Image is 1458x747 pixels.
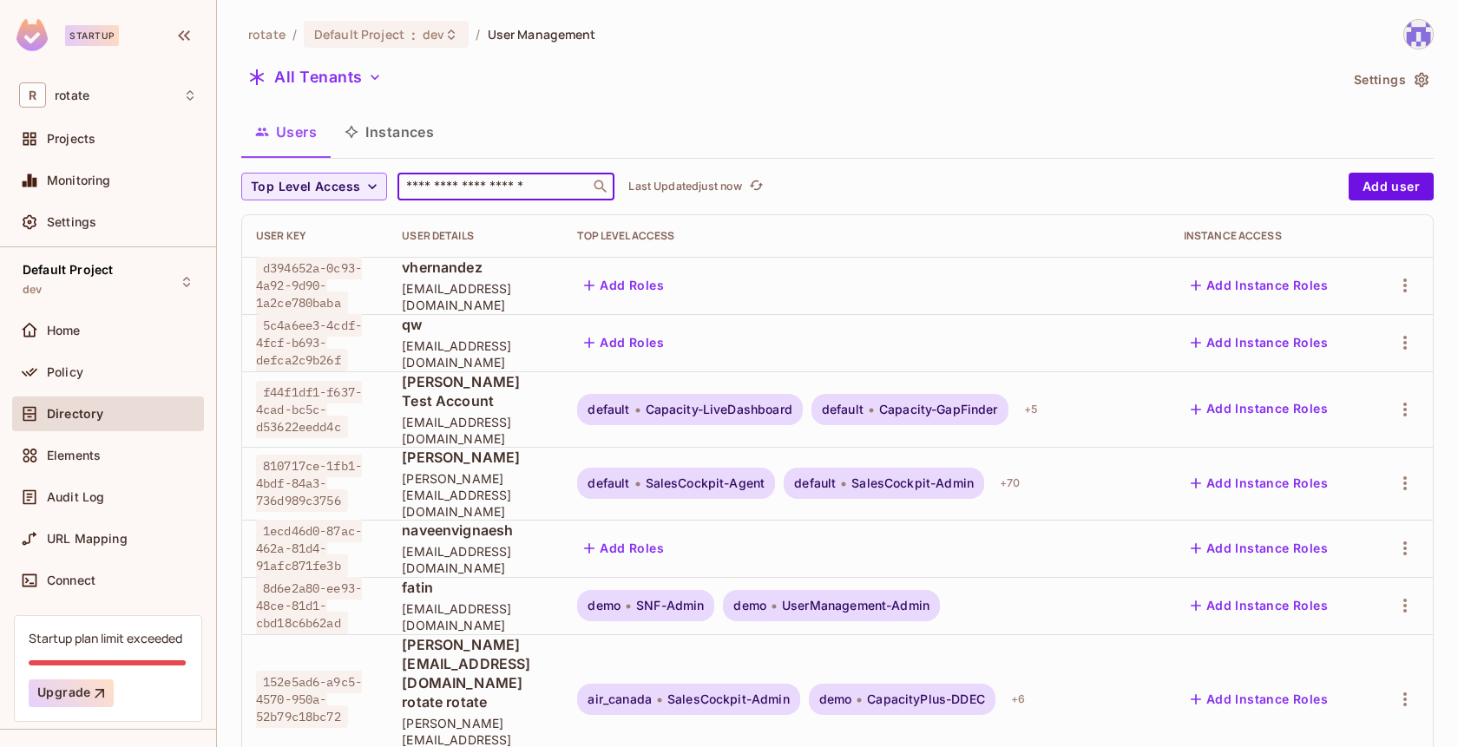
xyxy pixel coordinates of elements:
[314,26,404,43] span: Default Project
[402,337,549,370] span: [EMAIL_ADDRESS][DOMAIN_NAME]
[47,573,95,587] span: Connect
[577,272,671,299] button: Add Roles
[794,476,836,490] span: default
[402,521,549,540] span: naveenvignaesh
[1349,173,1434,200] button: Add user
[1184,534,1335,562] button: Add Instance Roles
[867,692,985,706] span: CapacityPlus-DDEC
[1004,685,1032,713] div: + 6
[646,403,792,416] span: Capacity-LiveDashboard
[1184,396,1335,423] button: Add Instance Roles
[402,315,549,334] span: qw
[588,476,629,490] span: default
[745,176,766,197] button: refresh
[256,671,362,728] span: 152e5ad6-a9c5-4570-950a-52b79c18bc72
[822,403,864,416] span: default
[47,215,96,229] span: Settings
[241,110,331,154] button: Users
[588,692,652,706] span: air_canada
[256,229,374,243] div: User Key
[256,257,362,314] span: d394652a-0c93-4a92-9d90-1a2ce780baba
[646,476,765,490] span: SalesCockpit-Agent
[1347,66,1434,94] button: Settings
[331,110,448,154] button: Instances
[29,630,182,646] div: Startup plan limit exceeded
[241,63,389,91] button: All Tenants
[402,229,549,243] div: User Details
[47,174,111,187] span: Monitoring
[23,263,113,277] span: Default Project
[749,178,764,195] span: refresh
[402,543,549,576] span: [EMAIL_ADDRESS][DOMAIN_NAME]
[47,365,83,379] span: Policy
[577,534,671,562] button: Add Roles
[402,470,549,520] span: [PERSON_NAME][EMAIL_ADDRESS][DOMAIN_NAME]
[47,532,128,546] span: URL Mapping
[55,88,89,102] span: Workspace: rotate
[667,692,790,706] span: SalesCockpit-Admin
[402,600,549,633] span: [EMAIL_ADDRESS][DOMAIN_NAME]
[241,173,387,200] button: Top Level Access
[410,28,417,42] span: :
[47,132,95,146] span: Projects
[588,599,621,613] span: demo
[733,599,766,613] span: demo
[292,26,297,43] li: /
[993,469,1027,497] div: + 70
[636,599,704,613] span: SNF-Admin
[1184,272,1335,299] button: Add Instance Roles
[851,476,974,490] span: SalesCockpit-Admin
[47,324,81,337] span: Home
[1184,229,1356,243] div: Instance Access
[588,403,629,416] span: default
[256,577,362,634] span: 8d6e2a80-ee93-48ce-81d1-cbd18c6b62ad
[423,26,444,43] span: dev
[256,314,362,371] span: 5c4a6ee3-4cdf-4fcf-b693-defca2c9b26f
[248,26,286,43] span: the active workspace
[256,455,362,512] span: 810717ce-1fb1-4bdf-84a3-736d989c3756
[628,180,742,193] p: Last Updated just now
[47,407,103,421] span: Directory
[16,19,48,51] img: SReyMgAAAABJRU5ErkJggg==
[577,229,1155,243] div: Top Level Access
[47,449,101,462] span: Elements
[577,329,671,357] button: Add Roles
[476,26,480,43] li: /
[819,692,852,706] span: demo
[402,635,549,711] span: [PERSON_NAME][EMAIL_ADDRESS][DOMAIN_NAME] rotate rotate
[402,258,549,277] span: vhernandez
[782,599,929,613] span: UserManagement-Admin
[1184,469,1335,497] button: Add Instance Roles
[19,82,46,108] span: R
[23,283,42,297] span: dev
[402,448,549,467] span: [PERSON_NAME]
[1184,329,1335,357] button: Add Instance Roles
[488,26,596,43] span: User Management
[1404,20,1433,49] img: yoongjia@letsrotate.com
[402,414,549,447] span: [EMAIL_ADDRESS][DOMAIN_NAME]
[402,372,549,410] span: [PERSON_NAME] Test Account
[402,280,549,313] span: [EMAIL_ADDRESS][DOMAIN_NAME]
[256,520,362,577] span: 1ecd46d0-87ac-462a-81d4-91afc871fe3b
[29,679,114,707] button: Upgrade
[47,490,104,504] span: Audit Log
[742,176,766,197] span: Click to refresh data
[402,578,549,597] span: fatin
[1184,685,1335,713] button: Add Instance Roles
[256,381,362,438] span: f44f1df1-f637-4cad-bc5c-d53622eedd4c
[879,403,998,416] span: Capacity-GapFinder
[251,176,360,198] span: Top Level Access
[65,25,119,46] div: Startup
[1017,396,1045,423] div: + 5
[1184,592,1335,619] button: Add Instance Roles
